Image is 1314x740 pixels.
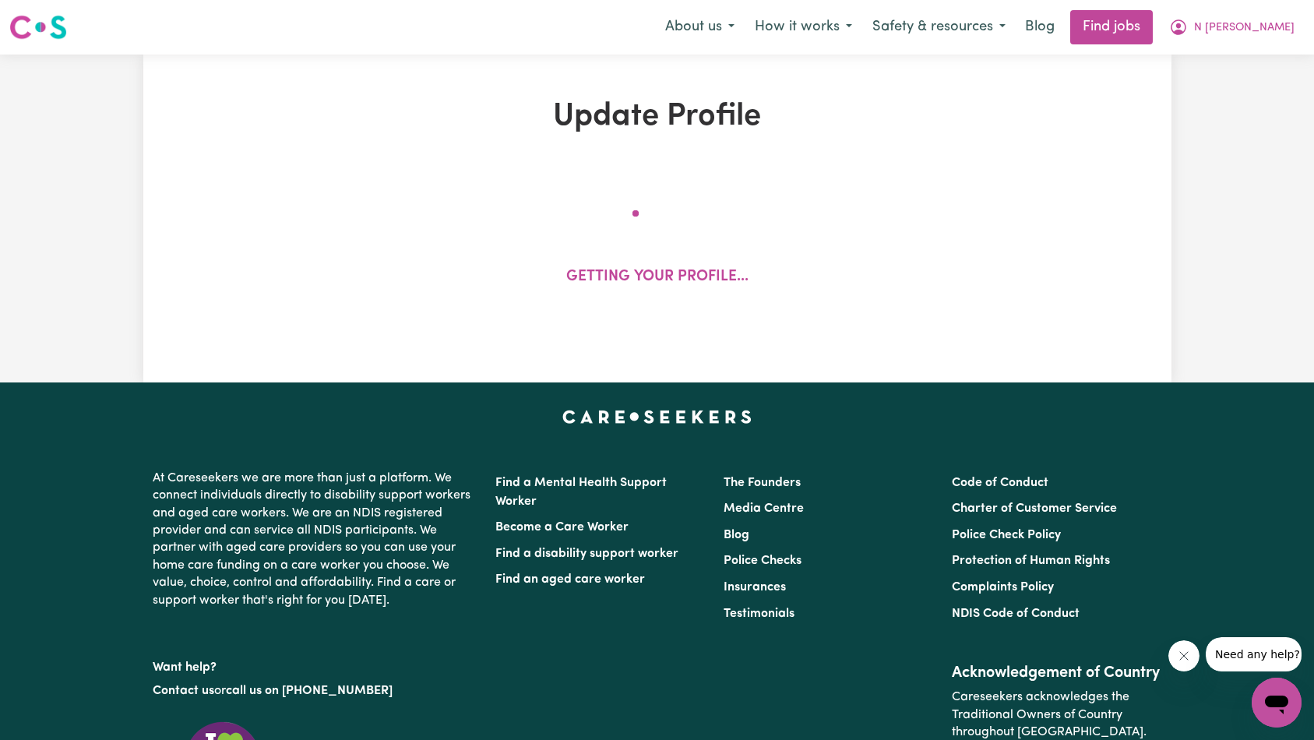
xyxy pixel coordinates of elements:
p: At Careseekers we are more than just a platform. We connect individuals directly to disability su... [153,463,477,615]
h2: Acknowledgement of Country [952,664,1161,682]
a: Protection of Human Rights [952,555,1110,567]
a: Find jobs [1070,10,1153,44]
a: Blog [1016,10,1064,44]
a: Blog [724,529,749,541]
p: Want help? [153,653,477,676]
button: Safety & resources [862,11,1016,44]
a: Police Check Policy [952,529,1061,541]
iframe: Close message [1168,640,1200,671]
a: Insurances [724,581,786,594]
iframe: Message from company [1206,637,1302,671]
a: Find a Mental Health Support Worker [495,477,667,508]
a: Contact us [153,685,214,697]
a: Find an aged care worker [495,573,645,586]
a: Complaints Policy [952,581,1054,594]
a: Find a disability support worker [495,548,678,560]
h1: Update Profile [324,98,991,136]
p: or [153,676,477,706]
button: How it works [745,11,862,44]
a: Testimonials [724,608,794,620]
a: Careseekers logo [9,9,67,45]
a: NDIS Code of Conduct [952,608,1080,620]
a: call us on [PHONE_NUMBER] [226,685,393,697]
iframe: Button to launch messaging window [1252,678,1302,728]
a: Code of Conduct [952,477,1048,489]
span: N [PERSON_NAME] [1194,19,1295,37]
a: Become a Care Worker [495,521,629,534]
a: Police Checks [724,555,801,567]
a: Careseekers home page [562,411,752,423]
img: Careseekers logo [9,13,67,41]
button: About us [655,11,745,44]
a: Charter of Customer Service [952,502,1117,515]
button: My Account [1159,11,1305,44]
a: Media Centre [724,502,804,515]
a: The Founders [724,477,801,489]
p: Getting your profile... [566,266,749,289]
